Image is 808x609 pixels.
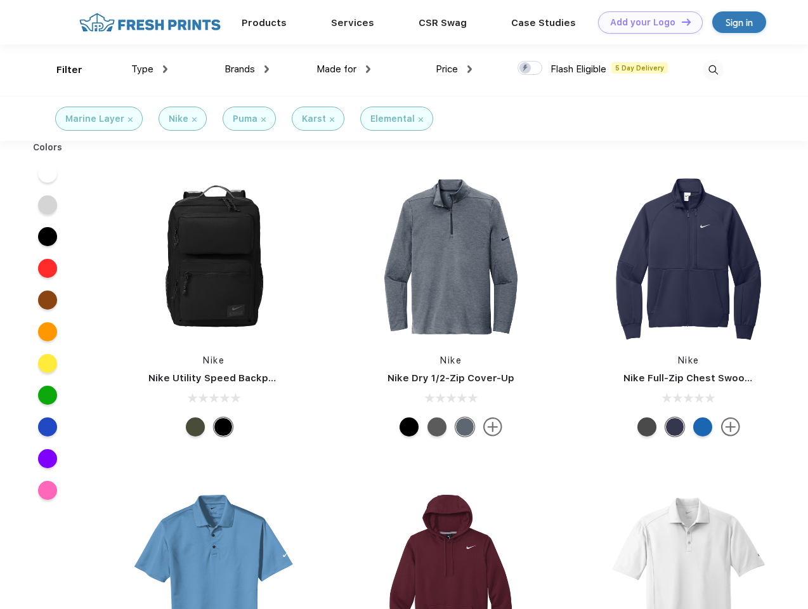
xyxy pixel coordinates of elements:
[366,65,370,73] img: dropdown.png
[455,417,474,436] div: Navy Heather
[367,173,535,341] img: func=resize&h=266
[163,65,167,73] img: dropdown.png
[261,117,266,122] img: filter_cancel.svg
[637,417,656,436] div: Anthracite
[712,11,766,33] a: Sign in
[388,372,514,384] a: Nike Dry 1/2-Zip Cover-Up
[225,63,255,75] span: Brands
[726,15,753,30] div: Sign in
[436,63,458,75] span: Price
[331,17,374,29] a: Services
[23,141,72,154] div: Colors
[665,417,684,436] div: Midnight Navy
[233,112,257,126] div: Puma
[129,173,298,341] img: func=resize&h=266
[203,355,225,365] a: Nike
[551,63,606,75] span: Flash Eligible
[330,117,334,122] img: filter_cancel.svg
[419,17,467,29] a: CSR Swag
[169,112,188,126] div: Nike
[131,63,153,75] span: Type
[623,372,792,384] a: Nike Full-Zip Chest Swoosh Jacket
[214,417,233,436] div: Black
[148,372,285,384] a: Nike Utility Speed Backpack
[682,18,691,25] img: DT
[604,173,773,341] img: func=resize&h=266
[483,417,502,436] img: more.svg
[467,65,472,73] img: dropdown.png
[370,112,415,126] div: Elemental
[242,17,287,29] a: Products
[186,417,205,436] div: Cargo Khaki
[419,117,423,122] img: filter_cancel.svg
[400,417,419,436] div: Black
[427,417,446,436] div: Black Heather
[65,112,124,126] div: Marine Layer
[678,355,700,365] a: Nike
[703,60,724,81] img: desktop_search.svg
[56,63,82,77] div: Filter
[610,17,675,28] div: Add your Logo
[611,62,668,74] span: 5 Day Delivery
[316,63,356,75] span: Made for
[192,117,197,122] img: filter_cancel.svg
[75,11,225,34] img: fo%20logo%202.webp
[721,417,740,436] img: more.svg
[302,112,326,126] div: Karst
[693,417,712,436] div: Royal
[264,65,269,73] img: dropdown.png
[440,355,462,365] a: Nike
[128,117,133,122] img: filter_cancel.svg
